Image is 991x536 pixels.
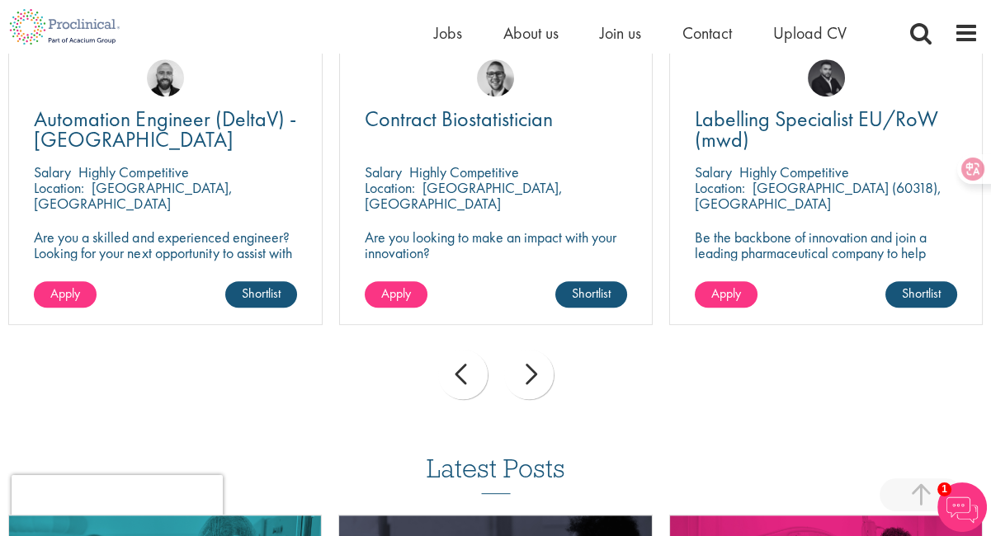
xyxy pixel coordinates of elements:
a: About us [503,22,559,44]
span: Location: [34,178,84,197]
a: Shortlist [885,281,957,308]
a: Shortlist [225,281,297,308]
img: Chatbot [937,482,987,532]
p: Highly Competitive [78,162,188,181]
div: prev [438,350,488,399]
a: Automation Engineer (DeltaV) - [GEOGRAPHIC_DATA] [34,109,296,150]
p: [GEOGRAPHIC_DATA], [GEOGRAPHIC_DATA] [34,178,232,213]
span: Apply [381,284,411,302]
span: Apply [711,284,741,302]
iframe: reCAPTCHA [12,475,223,524]
span: Automation Engineer (DeltaV) - [GEOGRAPHIC_DATA] [34,105,295,153]
p: Highly Competitive [409,162,519,181]
h3: Latest Posts [427,454,565,494]
a: Contract Biostatistician [365,109,627,129]
span: Apply [50,284,80,302]
a: Join us [600,22,641,44]
p: Are you looking to make an impact with your innovation? [365,229,627,261]
span: Salary [695,162,732,181]
a: Jobs [434,22,462,44]
p: Highly Competitive [739,162,849,181]
span: Labelling Specialist EU/RoW (mwd) [695,105,938,153]
span: Location: [695,178,745,197]
img: Fidan Beqiraj [808,59,845,96]
a: Upload CV [773,22,847,44]
img: George Breen [477,59,514,96]
span: Salary [34,162,71,181]
a: Labelling Specialist EU/RoW (mwd) [695,109,957,150]
p: Are you a skilled and experienced engineer? Looking for your next opportunity to assist with impa... [34,229,296,276]
span: Salary [365,162,402,181]
a: Apply [695,281,757,308]
a: Apply [34,281,97,308]
span: Contract Biostatistician [365,105,553,133]
div: next [504,350,554,399]
a: Shortlist [555,281,627,308]
a: Apply [365,281,427,308]
span: Location: [365,178,415,197]
a: Contact [682,22,732,44]
span: 1 [937,482,951,496]
p: [GEOGRAPHIC_DATA] (60318), [GEOGRAPHIC_DATA] [695,178,941,213]
p: Be the backbone of innovation and join a leading pharmaceutical company to help keep life-changin... [695,229,957,276]
img: Jordan Kiely [147,59,184,96]
p: [GEOGRAPHIC_DATA], [GEOGRAPHIC_DATA] [365,178,563,213]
